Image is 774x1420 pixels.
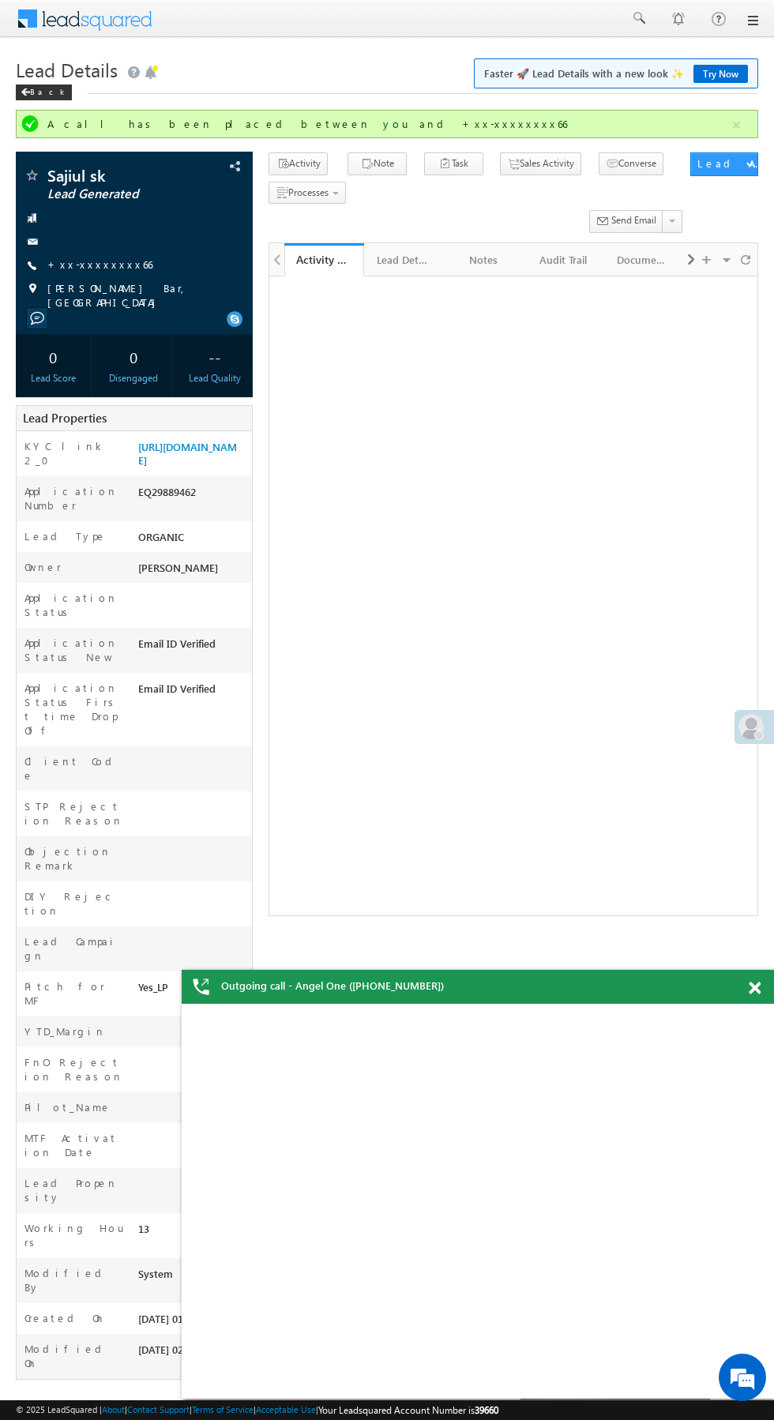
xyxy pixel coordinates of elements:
[134,1342,252,1364] div: [DATE] 02:10:26 PM
[127,1404,190,1414] a: Contact Support
[24,1055,123,1084] label: FnO Rejection Reason
[524,243,604,276] a: Audit Trail
[134,681,252,703] div: Email ID Verified
[589,210,663,233] button: Send Email
[348,152,407,175] button: Note
[537,250,590,269] div: Audit Trail
[24,529,107,543] label: Lead Type
[690,152,758,176] button: Lead Actions
[318,1404,498,1416] span: Your Leadsquared Account Number is
[269,182,346,205] button: Processes
[20,342,87,371] div: 0
[599,152,663,175] button: Converse
[24,1221,123,1249] label: Working Hours
[604,243,684,276] a: Documents
[47,117,730,131] div: A call has been placed between you and +xx-xxxxxxxx66
[457,250,509,269] div: Notes
[24,934,123,963] label: Lead Campaign
[24,1131,123,1159] label: MTF Activation Date
[269,152,328,175] button: Activity
[24,591,123,619] label: Application Status
[24,1342,123,1370] label: Modified On
[24,484,123,513] label: Application Number
[47,257,152,271] a: +xx-xxxxxxxx66
[134,484,252,506] div: EQ29889462
[24,1311,106,1325] label: Created On
[134,1221,252,1243] div: 13
[192,1404,254,1414] a: Terms of Service
[693,65,748,83] a: Try Now
[47,186,191,202] span: Lead Generated
[24,799,123,828] label: STP Rejection Reason
[475,1404,498,1416] span: 39660
[23,410,107,426] span: Lead Properties
[24,889,123,918] label: DIY Rejection
[256,1404,316,1414] a: Acceptable Use
[484,66,748,81] span: Faster 🚀 Lead Details with a new look ✨
[24,754,123,783] label: Client Code
[611,213,656,227] span: Send Email
[284,243,364,276] a: Activity History
[24,439,123,468] label: KYC link 2_0
[181,342,248,371] div: --
[296,252,352,267] div: Activity History
[24,1176,123,1204] label: Lead Propensity
[24,1024,106,1039] label: YTD_Margin
[134,636,252,658] div: Email ID Verified
[102,1404,125,1414] a: About
[24,560,62,574] label: Owner
[134,529,252,551] div: ORGANIC
[134,1266,252,1288] div: System
[24,1100,111,1114] label: Pilot_Name
[24,979,123,1008] label: Pitch for MF
[138,561,218,574] span: [PERSON_NAME]
[697,156,765,171] div: Lead Actions
[20,371,87,385] div: Lead Score
[16,57,118,82] span: Lead Details
[24,844,123,873] label: Objection Remark
[24,681,123,738] label: Application Status First time Drop Off
[134,1311,252,1333] div: [DATE] 01:29:20 PM
[24,636,123,664] label: Application Status New
[100,342,167,371] div: 0
[100,371,167,385] div: Disengaged
[424,152,483,175] button: Task
[138,440,237,467] a: [URL][DOMAIN_NAME]
[364,243,444,275] li: Lead Details
[181,371,248,385] div: Lead Quality
[16,84,80,97] a: Back
[24,1266,123,1294] label: Modified By
[377,250,430,269] div: Lead Details
[221,979,444,993] span: Outgoing call - Angel One ([PHONE_NUMBER])
[16,1403,498,1418] span: © 2025 LeadSquared | | | | |
[444,243,524,276] a: Notes
[134,979,252,1001] div: Yes_LP
[617,250,670,269] div: Documents
[364,243,444,276] a: Lead Details
[500,152,581,175] button: Sales Activity
[47,167,191,183] span: Sajiul sk
[288,186,329,198] span: Processes
[284,243,364,275] li: Activity History
[47,281,235,310] span: [PERSON_NAME] Bar, [GEOGRAPHIC_DATA]
[16,85,72,100] div: Back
